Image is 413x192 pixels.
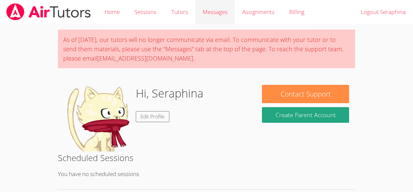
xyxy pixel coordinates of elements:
h1: Hi, Seraphina [136,85,203,102]
h2: Scheduled Sessions [58,151,355,164]
img: default.png [64,85,130,151]
button: Contact Support [262,85,349,103]
button: Create Parent Account [262,107,349,123]
span: Messages [203,8,228,16]
div: As of [DATE], our tutors will no longer communicate via email. To communicate with your tutor or ... [58,30,355,68]
img: airtutors_banner-c4298cdbf04f3fff15de1276eac7730deb9818008684d7c2e4769d2f7ddbe033.png [6,3,92,20]
a: Edit Profile [136,111,170,122]
p: You have no scheduled sessions [58,169,355,179]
